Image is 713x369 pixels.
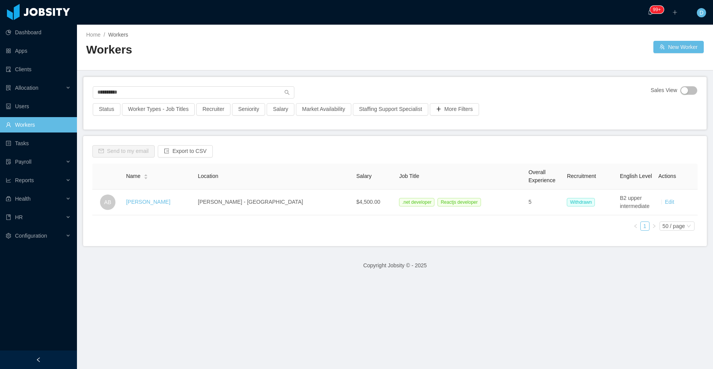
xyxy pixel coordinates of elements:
a: icon: pie-chartDashboard [6,25,71,40]
button: icon: exportExport to CSV [158,145,213,158]
i: icon: search [284,90,290,95]
button: Worker Types - Job Titles [122,103,195,116]
span: Payroll [15,159,32,165]
a: icon: robotUsers [6,99,71,114]
td: 5 [525,190,564,215]
span: / [104,32,105,38]
span: Workers [108,32,128,38]
li: Next Page [650,221,659,231]
li: Previous Page [631,221,640,231]
div: Sort [144,173,148,178]
a: icon: auditClients [6,62,71,77]
i: icon: down [686,224,691,229]
button: Salary [267,103,294,116]
span: Actions [658,173,676,179]
span: AB [104,195,112,210]
button: Staffing Support Specialist [353,103,428,116]
button: icon: usergroup-addNew Worker [653,41,704,53]
i: icon: medicine-box [6,196,11,201]
a: 1 [641,222,649,230]
span: Reactjs developer [437,198,481,206]
a: Home [86,32,100,38]
i: icon: right [652,224,656,228]
span: D [700,8,703,17]
i: icon: line-chart [6,178,11,183]
button: icon: plusMore Filters [430,103,479,116]
span: Withdrawn [567,198,595,206]
i: icon: left [633,224,638,228]
span: Health [15,196,30,202]
h2: Workers [86,42,395,58]
i: icon: bell [648,10,653,15]
button: Seniority [232,103,265,116]
span: Job Title [399,173,419,179]
span: Name [126,172,140,180]
a: icon: profileTasks [6,136,71,151]
span: Reports [15,177,34,183]
i: icon: solution [6,85,11,91]
button: Market Availability [296,103,351,116]
span: Overall Experience [528,169,555,183]
a: icon: userWorkers [6,117,71,133]
a: icon: appstoreApps [6,43,71,59]
span: Configuration [15,233,47,239]
td: [PERSON_NAME] - [GEOGRAPHIC_DATA] [195,190,353,215]
a: Edit [665,199,674,205]
i: icon: file-protect [6,159,11,164]
footer: Copyright Jobsity © - 2025 [77,252,713,279]
td: B2 upper intermediate [617,190,655,215]
li: 1 [640,221,650,231]
span: $4,500.00 [356,199,380,205]
div: 50 / page [663,222,685,230]
span: HR [15,214,23,220]
i: icon: setting [6,233,11,238]
i: icon: caret-down [144,176,148,178]
span: Location [198,173,218,179]
span: .net developer [399,198,434,206]
span: Salary [356,173,372,179]
i: icon: caret-up [144,173,148,176]
span: Allocation [15,85,38,91]
i: icon: plus [672,10,678,15]
a: [PERSON_NAME] [126,199,170,205]
i: icon: book [6,215,11,220]
button: Status [93,103,120,116]
span: Recruitment [567,173,596,179]
sup: 333 [650,6,664,13]
button: Recruiter [196,103,230,116]
span: Sales View [651,86,677,95]
span: English Level [620,173,652,179]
